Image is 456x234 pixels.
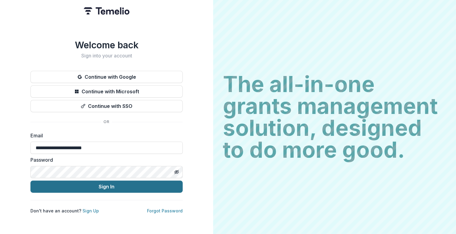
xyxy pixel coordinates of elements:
button: Continue with SSO [30,100,183,112]
button: Sign In [30,181,183,193]
img: Temelio [84,7,129,15]
button: Continue with Google [30,71,183,83]
button: Toggle password visibility [172,167,181,177]
h2: Sign into your account [30,53,183,59]
h1: Welcome back [30,40,183,50]
label: Password [30,156,179,163]
a: Forgot Password [147,208,183,213]
label: Email [30,132,179,139]
p: Don't have an account? [30,208,99,214]
a: Sign Up [82,208,99,213]
button: Continue with Microsoft [30,85,183,98]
